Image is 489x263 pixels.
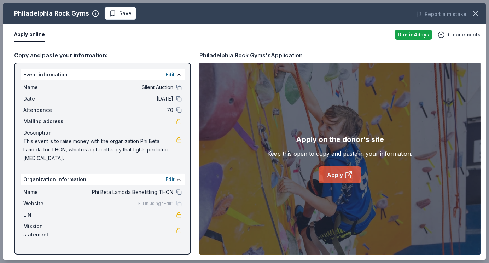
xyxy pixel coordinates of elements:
span: Website [23,199,71,208]
button: Edit [165,70,175,79]
div: Apply on the donor's site [296,134,384,145]
span: [DATE] [71,95,173,103]
div: Description [23,128,182,137]
div: Philadelphia Rock Gyms [14,8,89,19]
button: Save [105,7,136,20]
span: Mission statement [23,222,71,239]
button: Apply online [14,27,45,42]
span: Date [23,95,71,103]
div: Event information [21,69,185,80]
div: Copy and paste your information: [14,51,191,60]
span: Name [23,188,71,196]
span: EIN [23,211,71,219]
button: Requirements [438,30,481,39]
span: Phi Beta Lambda Benefitting THON [71,188,173,196]
span: 70 [71,106,173,114]
span: Silent Auction [71,83,173,92]
div: Keep this open to copy and paste in your information. [268,149,413,158]
span: Name [23,83,71,92]
span: This event is to raise money with the organization Phi Beta Lambda for THON, which is a philanthr... [23,137,176,162]
span: Fill in using "Edit" [138,201,173,206]
div: Philadelphia Rock Gyms's Application [199,51,303,60]
div: Organization information [21,174,185,185]
span: Mailing address [23,117,71,126]
a: Apply [319,166,361,183]
button: Edit [165,175,175,184]
span: Save [119,9,132,18]
span: Requirements [446,30,481,39]
div: Due in 4 days [395,30,432,40]
button: Report a mistake [416,10,466,18]
span: Attendance [23,106,71,114]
